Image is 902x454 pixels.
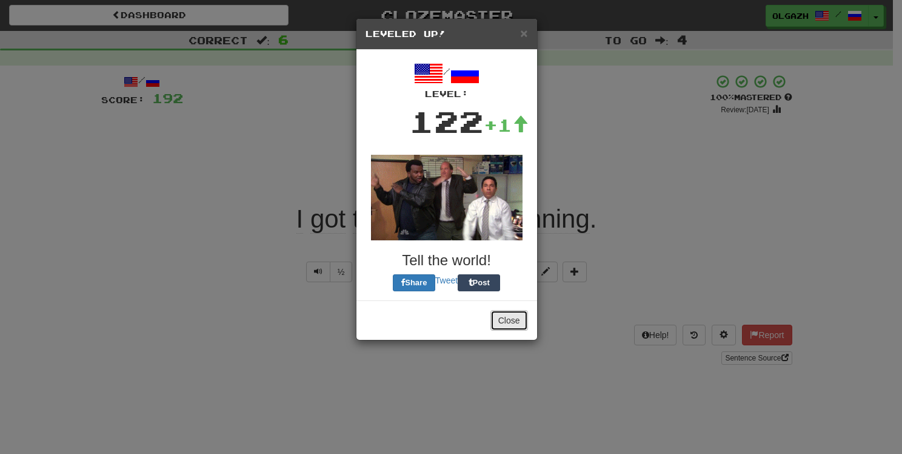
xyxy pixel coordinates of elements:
[490,310,528,331] button: Close
[366,88,528,100] div: Level:
[393,274,435,291] button: Share
[366,28,528,40] h5: Leveled Up!
[520,27,527,39] button: Close
[458,274,500,291] button: Post
[366,252,528,268] h3: Tell the world!
[435,276,458,285] a: Tweet
[520,26,527,40] span: ×
[371,155,523,240] img: office-a80e9430007fca076a14268f5cfaac02a5711bd98b344892871d2edf63981756.gif
[409,100,484,143] div: 122
[366,59,528,100] div: /
[484,113,529,137] div: +1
